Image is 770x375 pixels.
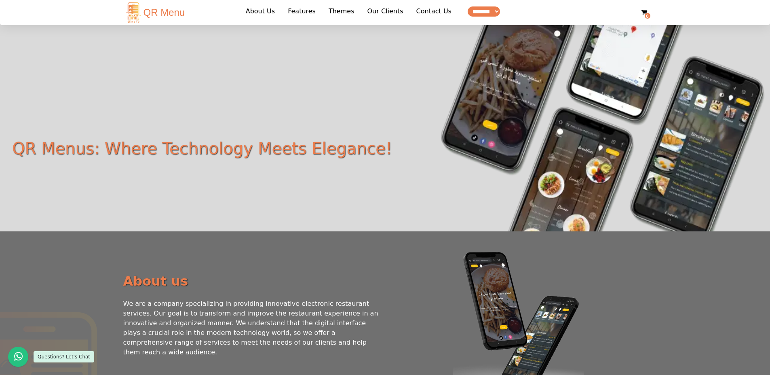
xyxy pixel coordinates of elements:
span: QR Menu [143,5,185,20]
a: Features [285,6,319,19]
img: logo [123,2,143,23]
strong: 0 [645,13,650,19]
h2: About us [123,273,380,289]
a: Our Clients [364,6,406,19]
a: QR Menu [123,0,185,25]
a: About Us [243,6,278,19]
p: We are a company specializing in providing innovative electronic restaurant services. Our goal is... [123,299,380,357]
div: Questions? Let's Chat [34,351,94,362]
a: Themes [325,6,358,19]
a: Contact Us [413,6,455,19]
